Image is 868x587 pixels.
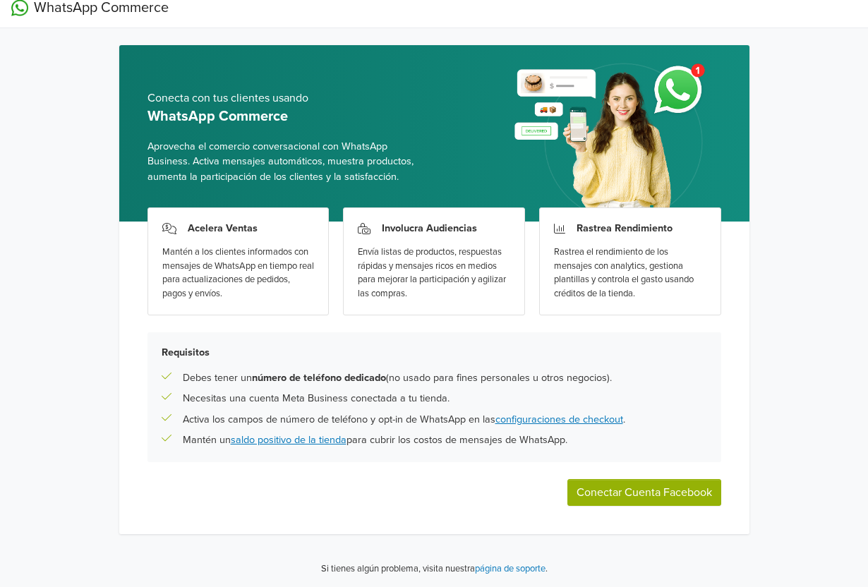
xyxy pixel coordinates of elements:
h5: Requisitos [162,346,707,358]
p: Debes tener un (no usado para fines personales u otros negocios). [183,370,612,386]
p: Necesitas una cuenta Meta Business conectada a tu tienda. [183,391,450,406]
button: Conectar Cuenta Facebook [567,479,721,506]
img: whatsapp_setup_banner [502,55,721,222]
div: Mantén a los clientes informados con mensajes de WhatsApp en tiempo real para actualizaciones de ... [162,246,315,301]
p: Activa los campos de número de teléfono y opt-in de WhatsApp en las . [183,412,625,428]
h3: Acelera Ventas [188,222,258,234]
div: Rastrea el rendimiento de los mensajes con analytics, gestiona plantillas y controla el gasto usa... [554,246,706,301]
a: página de soporte [475,563,545,574]
h3: Rastrea Rendimiento [577,222,673,234]
div: Envía listas de productos, respuestas rápidas y mensajes ricos en medios para mejorar la particip... [358,246,510,301]
h5: Conecta con tus clientes usando [147,92,423,105]
h5: WhatsApp Commerce [147,108,423,125]
span: Aprovecha el comercio conversacional con WhatsApp Business. Activa mensajes automáticos, muestra ... [147,139,423,185]
a: saldo positivo de la tienda [231,434,346,446]
p: Mantén un para cubrir los costos de mensajes de WhatsApp. [183,432,567,448]
b: número de teléfono dedicado [252,372,386,384]
p: Si tienes algún problema, visita nuestra . [321,562,548,576]
h3: Involucra Audiencias [382,222,477,234]
a: configuraciones de checkout [495,413,623,425]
